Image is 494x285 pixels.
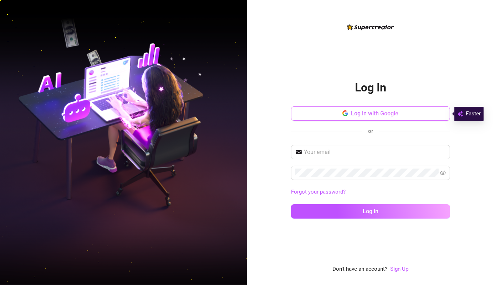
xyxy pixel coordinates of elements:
[304,148,446,156] input: Your email
[355,80,386,95] h2: Log In
[363,208,378,215] span: Log in
[291,204,450,219] button: Log in
[291,106,450,121] button: Log in with Google
[332,265,387,274] span: Don't have an account?
[347,24,394,30] img: logo-BBDzfeDw.svg
[466,110,481,118] span: Faster
[368,128,373,134] span: or
[457,110,463,118] img: svg%3e
[291,189,346,195] a: Forgot your password?
[351,110,398,117] span: Log in with Google
[291,188,450,196] a: Forgot your password?
[440,170,446,176] span: eye-invisible
[390,266,408,272] a: Sign Up
[390,265,408,274] a: Sign Up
